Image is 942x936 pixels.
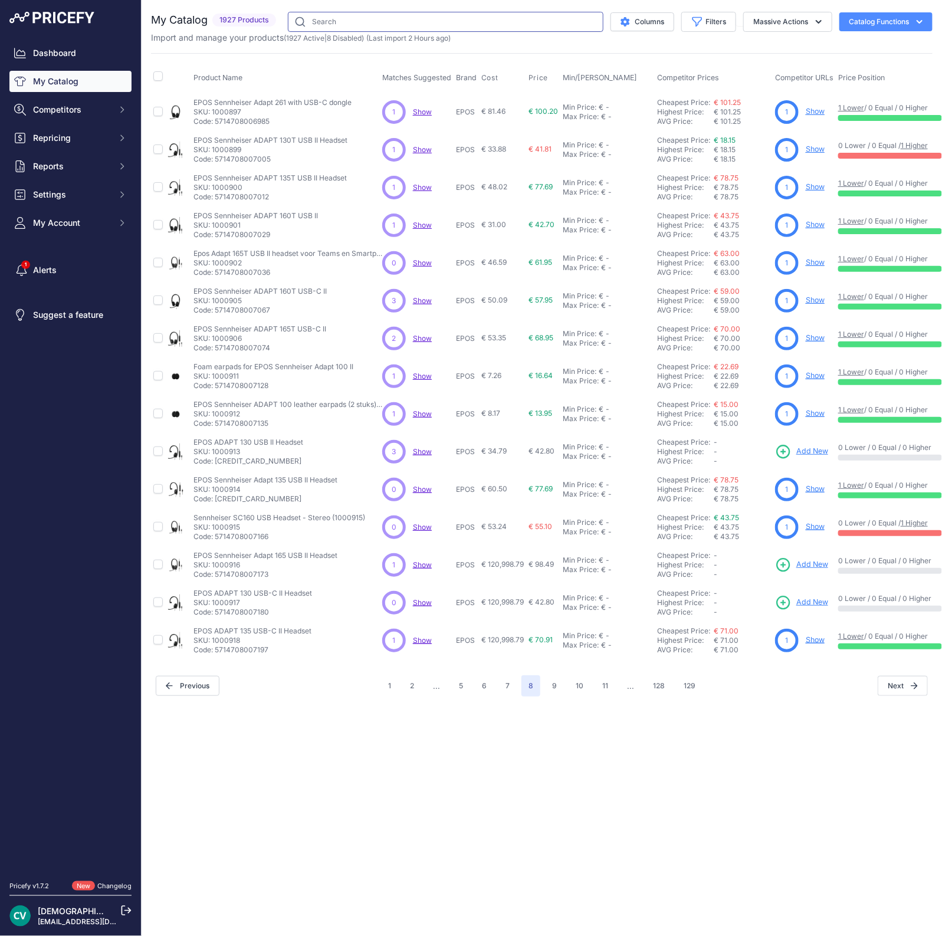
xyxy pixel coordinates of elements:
p: SKU: 1000905 [193,296,327,306]
a: 1 Lower [838,405,864,414]
a: Cheapest Price: [657,98,710,107]
div: AVG Price: [657,155,714,164]
span: Cost [481,73,498,83]
div: € [601,263,606,272]
div: Min Price: [563,329,596,339]
p: EPOS Sennheiser ADAPT 165T USB-C II [193,324,326,334]
p: / 0 Equal / 0 Higher [838,292,942,301]
a: Show [806,220,825,229]
a: 1 Lower [838,216,864,225]
span: Show [413,447,432,456]
a: 1 Higher [901,141,928,150]
span: € 33.88 [481,144,506,153]
a: Show [806,333,825,342]
span: Competitors [33,104,110,116]
div: Max Price: [563,339,599,348]
span: ( | ) [284,34,364,42]
span: € 50.09 [481,295,507,304]
span: 1 [393,107,396,117]
span: € 101.25 [714,107,741,116]
span: Show [413,296,432,305]
a: Show [806,371,825,380]
div: Highest Price: [657,107,714,117]
p: SKU: 1000911 [193,372,353,381]
p: Code: 5714708007128 [193,381,353,390]
div: € [599,178,603,188]
a: Show [413,485,432,494]
p: SKU: 1000897 [193,107,352,117]
div: - [606,188,612,197]
a: Cheapest Price: [657,324,710,333]
span: € 59.00 [714,296,740,305]
span: Show [413,598,432,607]
div: € 43.75 [714,230,770,239]
p: EPOS [456,296,477,306]
p: Code: 5714708007012 [193,192,347,202]
span: Show [413,523,432,531]
span: 1 [393,371,396,382]
a: Show [806,484,825,493]
div: € [601,339,606,348]
span: € 100.20 [529,107,558,116]
div: - [603,254,609,263]
button: Go to page 129 [677,675,703,697]
div: - [603,329,609,339]
div: € 70.00 [714,343,770,353]
button: My Account [9,212,132,234]
div: € [599,329,603,339]
a: Cheapest Price: [657,400,710,409]
span: Add New [796,559,828,570]
div: € 101.25 [714,117,770,126]
a: Show [413,183,432,192]
div: € [601,112,606,121]
button: Go to page 5 [452,675,470,697]
div: - [606,376,612,386]
span: 1 [786,144,789,155]
p: Code: 5714708007036 [193,268,382,277]
p: SKU: 1000901 [193,221,318,230]
a: Alerts [9,260,132,281]
button: Go to page 7 [498,675,517,697]
span: 1 [393,220,396,231]
span: € 42.70 [529,220,554,229]
a: Cheapest Price: [657,136,710,144]
a: Show [413,372,432,380]
a: € 70.00 [714,324,740,333]
span: 3 [392,295,396,306]
p: EPOS [456,107,477,117]
p: Code: 5714708007074 [193,343,326,353]
a: Cheapest Price: [657,589,710,597]
span: € 78.75 [714,183,738,192]
span: Competitor URLs [775,73,833,82]
span: Show [413,636,432,645]
a: Suggest a feature [9,304,132,326]
p: EPOS [456,221,477,230]
a: Cheapest Price: [657,513,710,522]
a: Show [806,182,825,191]
div: Min Price: [563,216,596,225]
a: Show [806,107,825,116]
span: Show [413,221,432,229]
button: Go to page 128 [646,675,672,697]
span: 1 [393,409,396,419]
a: € 63.00 [714,249,740,258]
button: Go to page 2 [403,675,421,697]
a: Cheapest Price: [657,287,710,295]
a: My Catalog [9,71,132,92]
a: [DEMOGRAPHIC_DATA][PERSON_NAME] der ree [DEMOGRAPHIC_DATA] [38,906,321,916]
p: / 0 Equal / 0 Higher [838,103,942,113]
span: Matches Suggested [382,73,451,82]
div: € [601,376,606,386]
span: Show [413,560,432,569]
a: 1 Lower [838,481,864,490]
div: AVG Price: [657,306,714,315]
div: Highest Price: [657,145,714,155]
a: [EMAIL_ADDRESS][DOMAIN_NAME] [38,917,161,926]
a: Show [413,409,432,418]
a: Cheapest Price: [657,475,710,484]
button: Filters [681,12,736,32]
span: 1 [786,107,789,117]
p: Code: 5714708007067 [193,306,327,315]
div: - [603,291,609,301]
